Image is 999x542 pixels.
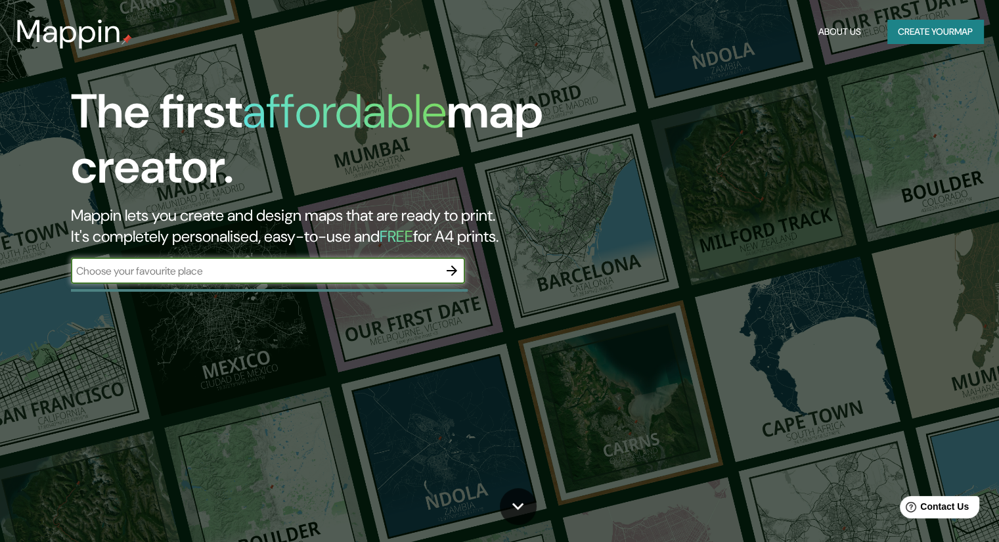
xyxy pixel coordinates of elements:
[16,13,122,50] h3: Mappin
[122,34,132,45] img: mappin-pin
[71,205,571,247] h2: Mappin lets you create and design maps that are ready to print. It's completely personalised, eas...
[813,20,866,44] button: About Us
[71,263,439,279] input: Choose your favourite place
[71,84,571,205] h1: The first map creator.
[887,20,983,44] button: Create yourmap
[380,226,413,246] h5: FREE
[882,491,985,528] iframe: Help widget launcher
[242,81,447,142] h1: affordable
